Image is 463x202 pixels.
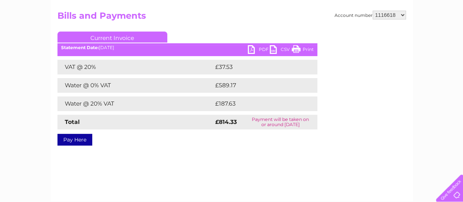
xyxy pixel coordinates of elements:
a: Pay Here [57,134,92,146]
a: Energy [352,31,369,37]
a: Water [334,31,348,37]
a: Log out [439,31,456,37]
div: Clear Business is a trading name of Verastar Limited (registered in [GEOGRAPHIC_DATA] No. 3667643... [59,4,405,36]
td: £37.53 [213,60,302,74]
h2: Bills and Payments [57,11,406,25]
td: Payment will be taken on or around [DATE] [244,115,317,129]
a: Blog [399,31,410,37]
td: £589.17 [213,78,304,93]
div: Account number [335,11,406,19]
a: Contact [414,31,432,37]
strong: Total [65,118,80,125]
td: VAT @ 20% [57,60,213,74]
td: £187.63 [213,96,304,111]
td: Water @ 20% VAT [57,96,213,111]
a: Print [292,45,314,56]
img: logo.png [16,19,53,41]
a: 0333 014 3131 [325,4,376,13]
div: [DATE] [57,45,317,50]
a: Telecoms [373,31,395,37]
td: Water @ 0% VAT [57,78,213,93]
a: PDF [248,45,270,56]
a: CSV [270,45,292,56]
b: Statement Date: [61,45,99,50]
a: Current Invoice [57,32,167,43]
strong: £814.33 [215,118,237,125]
